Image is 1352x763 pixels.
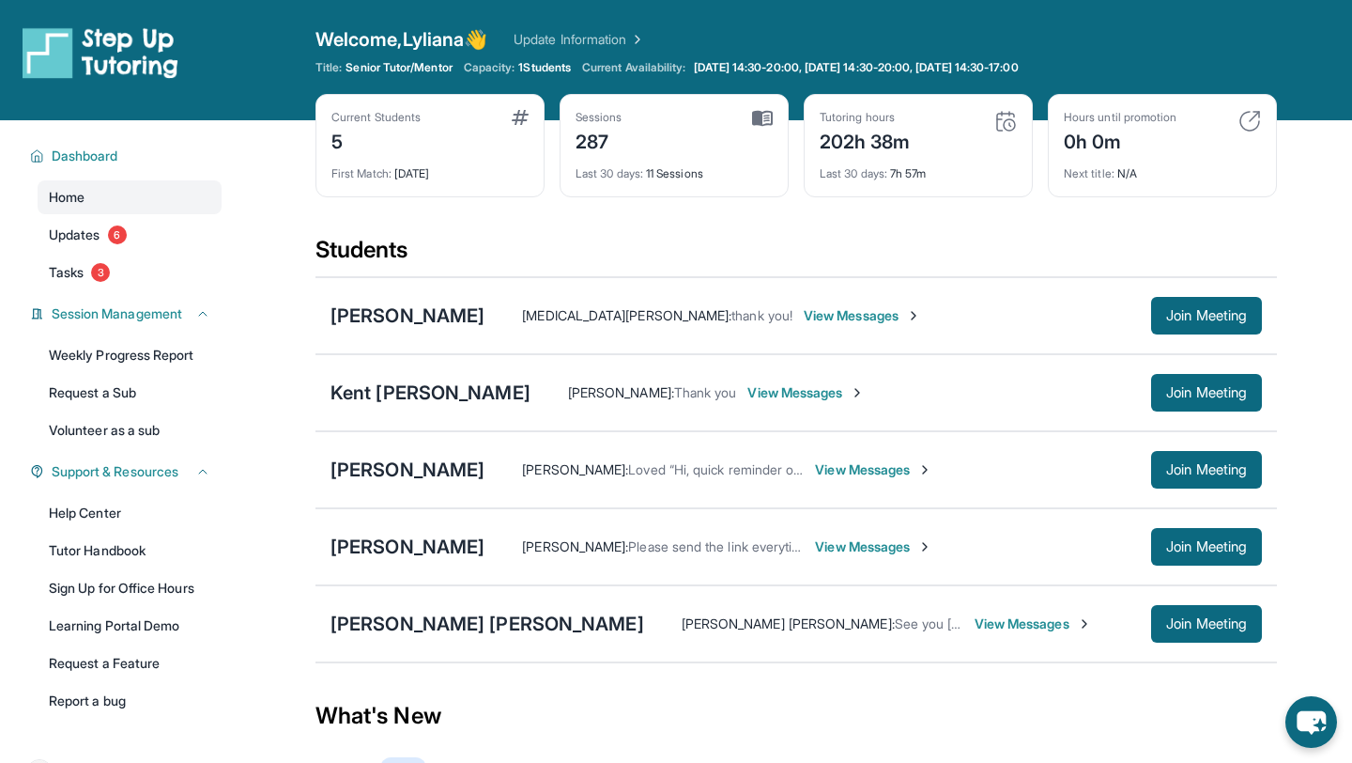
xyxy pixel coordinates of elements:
[522,307,731,323] span: [MEDICAL_DATA][PERSON_NAME] :
[330,303,484,329] div: [PERSON_NAME]
[514,30,645,49] a: Update Information
[1064,166,1114,180] span: Next title :
[1166,618,1247,630] span: Join Meeting
[1064,125,1176,155] div: 0h 0m
[91,263,110,282] span: 3
[38,180,222,214] a: Home
[576,166,643,180] span: Last 30 days :
[682,615,895,631] span: [PERSON_NAME] [PERSON_NAME] :
[1151,451,1262,489] button: Join Meeting
[1151,605,1262,643] button: Join Meeting
[1285,696,1337,748] button: chat-button
[38,609,222,643] a: Learning Portal Demo
[49,188,84,207] span: Home
[582,60,685,75] span: Current Availability:
[820,155,1017,181] div: 7h 57m
[522,538,628,554] span: [PERSON_NAME] :
[576,125,622,155] div: 287
[1151,374,1262,412] button: Join Meeting
[917,539,932,554] img: Chevron-Right
[346,60,452,75] span: Senior Tutor/Mentor
[331,166,392,180] span: First Match :
[820,166,887,180] span: Last 30 days :
[315,60,342,75] span: Title:
[52,304,182,323] span: Session Management
[49,263,84,282] span: Tasks
[108,226,127,244] span: 6
[330,534,484,560] div: [PERSON_NAME]
[1166,541,1247,553] span: Join Meeting
[330,457,484,483] div: [PERSON_NAME]
[690,60,1022,75] a: [DATE] 14:30-20:00, [DATE] 14:30-20:00, [DATE] 14:30-17:00
[38,534,222,568] a: Tutor Handbook
[1064,155,1261,181] div: N/A
[38,413,222,447] a: Volunteer as a sub
[975,615,1092,633] span: View Messages
[1166,464,1247,475] span: Join Meeting
[694,60,1019,75] span: [DATE] 14:30-20:00, [DATE] 14:30-20:00, [DATE] 14:30-17:00
[820,110,911,125] div: Tutoring hours
[38,376,222,410] a: Request a Sub
[628,538,1103,554] span: Please send the link everytime to this email [EMAIL_ADDRESS][DOMAIN_NAME]
[568,384,674,400] span: [PERSON_NAME] :
[815,537,932,556] span: View Messages
[895,615,989,631] span: See you [DATE]
[731,307,792,323] span: thank you!
[804,306,921,325] span: View Messages
[626,30,645,49] img: Chevron Right
[747,383,865,402] span: View Messages
[331,125,421,155] div: 5
[330,611,644,637] div: [PERSON_NAME] [PERSON_NAME]
[674,384,737,400] span: Thank you
[38,496,222,530] a: Help Center
[38,256,222,289] a: Tasks3
[331,155,529,181] div: [DATE]
[52,462,178,481] span: Support & Resources
[44,462,210,481] button: Support & Resources
[576,155,773,181] div: 11 Sessions
[1064,110,1176,125] div: Hours until promotion
[38,571,222,605] a: Sign Up for Office Hours
[315,26,487,53] span: Welcome, Lyliana 👋
[906,308,921,323] img: Chevron-Right
[512,110,529,125] img: card
[38,646,222,680] a: Request a Feature
[1077,616,1092,631] img: Chevron-Right
[330,380,530,406] div: Kent [PERSON_NAME]
[38,684,222,718] a: Report a bug
[522,461,628,477] span: [PERSON_NAME] :
[815,460,932,479] span: View Messages
[518,60,571,75] span: 1 Students
[917,462,932,477] img: Chevron-Right
[331,110,421,125] div: Current Students
[1151,528,1262,566] button: Join Meeting
[52,147,118,165] span: Dashboard
[49,226,100,244] span: Updates
[464,60,515,75] span: Capacity:
[752,110,773,127] img: card
[38,218,222,252] a: Updates6
[23,26,178,79] img: logo
[44,147,210,165] button: Dashboard
[38,338,222,372] a: Weekly Progress Report
[576,110,622,125] div: Sessions
[1238,110,1261,132] img: card
[994,110,1017,132] img: card
[1166,310,1247,321] span: Join Meeting
[1151,297,1262,335] button: Join Meeting
[850,385,865,400] img: Chevron-Right
[820,125,911,155] div: 202h 38m
[44,304,210,323] button: Session Management
[315,235,1277,276] div: Students
[628,461,970,477] span: Loved “Hi, quick reminder of our meeting [DATE] at 6:30!”
[315,675,1277,757] div: What's New
[1166,387,1247,398] span: Join Meeting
